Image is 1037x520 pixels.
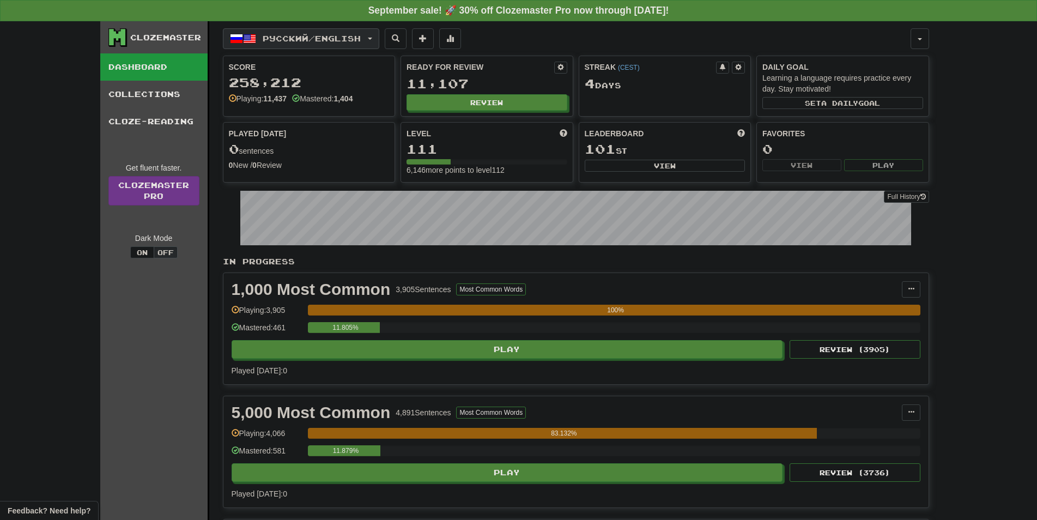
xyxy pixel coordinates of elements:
[232,281,391,298] div: 1,000 Most Common
[108,162,199,173] div: Get fluent faster.
[884,191,929,203] button: Full History
[585,128,644,139] span: Leaderboard
[368,5,669,16] strong: September sale! 🚀 30% off Clozemaster Pro now through [DATE]!
[223,256,929,267] p: In Progress
[396,407,451,418] div: 4,891 Sentences
[292,93,353,104] div: Mastered:
[229,142,390,156] div: sentences
[232,322,302,340] div: Mastered: 461
[311,322,380,333] div: 11.805%
[108,233,199,244] div: Dark Mode
[790,340,920,359] button: Review (3905)
[396,284,451,295] div: 3,905 Sentences
[232,340,783,359] button: Play
[412,28,434,49] button: Add sentence to collection
[585,141,616,156] span: 101
[232,489,287,498] span: Played [DATE]: 0
[229,141,239,156] span: 0
[100,81,208,108] a: Collections
[762,142,923,156] div: 0
[762,159,841,171] button: View
[456,407,526,419] button: Most Common Words
[8,505,90,516] span: Open feedback widget
[130,32,201,43] div: Clozemaster
[407,62,554,72] div: Ready for Review
[585,142,745,156] div: st
[407,142,567,156] div: 111
[407,94,567,111] button: Review
[232,404,391,421] div: 5,000 Most Common
[585,62,717,72] div: Streak
[762,72,923,94] div: Learning a language requires practice every day. Stay motivated!
[130,246,154,258] button: On
[456,283,526,295] button: Most Common Words
[154,246,178,258] button: Off
[385,28,407,49] button: Search sentences
[407,77,567,90] div: 11,107
[333,94,353,103] strong: 1,404
[100,108,208,135] a: Cloze-Reading
[585,160,745,172] button: View
[263,34,361,43] span: Русский / English
[762,97,923,109] button: Seta dailygoal
[229,128,287,139] span: Played [DATE]
[844,159,923,171] button: Play
[560,128,567,139] span: Score more points to level up
[311,445,380,456] div: 11.879%
[585,77,745,91] div: Day s
[407,128,431,139] span: Level
[790,463,920,482] button: Review (3736)
[232,305,302,323] div: Playing: 3,905
[108,176,199,205] a: ClozemasterPro
[223,28,379,49] button: Русский/English
[585,76,595,91] span: 4
[762,128,923,139] div: Favorites
[232,428,302,446] div: Playing: 4,066
[229,76,390,89] div: 258,212
[232,445,302,463] div: Mastered: 581
[821,99,858,107] span: a daily
[229,93,287,104] div: Playing:
[737,128,745,139] span: This week in points, UTC
[407,165,567,176] div: 6,146 more points to level 112
[229,62,390,72] div: Score
[229,161,233,170] strong: 0
[311,428,817,439] div: 83.132%
[100,53,208,81] a: Dashboard
[229,160,390,171] div: New / Review
[762,62,923,72] div: Daily Goal
[232,463,783,482] button: Play
[232,366,287,375] span: Played [DATE]: 0
[311,305,920,316] div: 100%
[263,94,287,103] strong: 11,437
[439,28,461,49] button: More stats
[618,64,640,71] a: (CEST)
[252,161,257,170] strong: 0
